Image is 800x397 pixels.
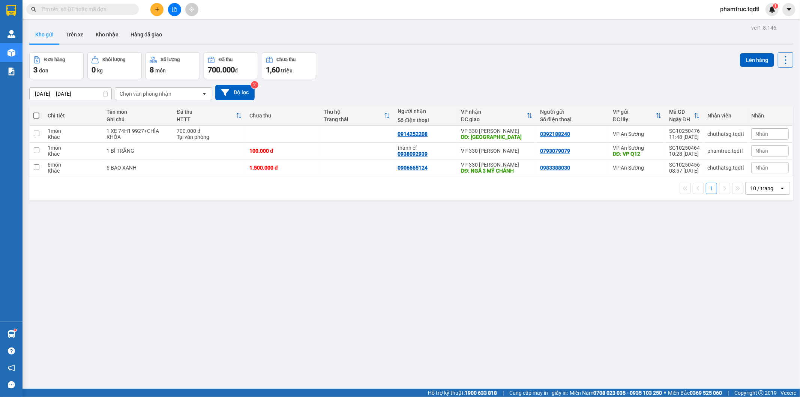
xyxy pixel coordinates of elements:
button: aim [185,3,198,16]
button: Đơn hàng3đơn [29,52,84,79]
div: chuthatsg.tqdtl [707,131,744,137]
button: Khối lượng0kg [87,52,142,79]
div: Nhãn [751,113,789,119]
div: 1 BÌ TRẮNG [107,148,169,154]
div: 1 món [48,128,99,134]
div: Đơn hàng [44,57,65,62]
span: | [728,389,729,397]
span: message [8,381,15,388]
button: Hàng đã giao [125,26,168,44]
th: Toggle SortBy [665,106,704,126]
div: 0914252208 [398,131,428,137]
div: 10:28 [DATE] [669,151,700,157]
span: 700.000 [208,65,235,74]
strong: 0369 525 060 [690,390,722,396]
div: 10 / trang [750,185,773,192]
strong: 1900 633 818 [465,390,497,396]
span: 8 [150,65,154,74]
span: Hỗ trợ kỹ thuật: [428,389,497,397]
div: 0983388030 [540,165,570,171]
div: Khối lượng [102,57,125,62]
div: Khác [48,151,99,157]
div: Thu hộ [324,109,384,115]
div: SG10250456 [669,162,700,168]
div: chuthatsg.tqdtl [707,165,744,171]
div: Người gửi [540,109,605,115]
span: Nhãn [755,165,768,171]
button: caret-down [782,3,795,16]
div: Tại văn phòng [177,134,242,140]
span: món [155,68,166,74]
div: DĐ: NGÃ 3 MỸ CHÁNH [461,168,533,174]
div: 0793079079 [540,148,570,154]
span: Nhãn [755,131,768,137]
div: Trạng thái [324,116,384,122]
div: Tên món [107,109,169,115]
button: 1 [706,183,717,194]
div: Khác [48,134,99,140]
th: Toggle SortBy [457,106,536,126]
div: ver 1.8.146 [751,24,776,32]
div: Số điện thoại [398,117,453,123]
button: Đã thu700.000đ [204,52,258,79]
div: Đã thu [177,109,236,115]
div: 6 BAO XANH [107,165,169,171]
div: 11:48 [DATE] [669,134,700,140]
span: aim [189,7,194,12]
div: Số lượng [161,57,180,62]
span: | [503,389,504,397]
div: 08:57 [DATE] [669,168,700,174]
sup: 2 [251,81,258,89]
div: VP 330 [PERSON_NAME] [461,128,533,134]
div: ĐC lấy [613,116,656,122]
input: Select a date range. [30,88,111,100]
button: Kho nhận [90,26,125,44]
button: file-add [168,3,181,16]
span: ⚪️ [664,391,666,394]
strong: 0708 023 035 - 0935 103 250 [593,390,662,396]
div: SG10250476 [669,128,700,134]
span: 3 [33,65,38,74]
div: Chưa thu [277,57,296,62]
div: Mã GD [669,109,694,115]
span: phamtruc.tqdtl [714,5,765,14]
sup: 1 [773,3,778,9]
div: VP An Sương [613,131,662,137]
div: thành cf [398,145,453,151]
div: DĐ: HẢI LĂNG [461,134,533,140]
div: Nhân viên [707,113,744,119]
div: DĐ: VP Q12 [613,151,662,157]
span: đ [235,68,238,74]
img: solution-icon [8,68,15,75]
div: SG10250464 [669,145,700,151]
span: search [31,7,36,12]
div: VP 330 [PERSON_NAME] [461,148,533,154]
span: kg [97,68,103,74]
div: Chưa thu [249,113,316,119]
span: plus [155,7,160,12]
div: Đã thu [219,57,233,62]
div: VP An Sương [613,145,662,151]
span: 1 [774,3,777,9]
button: Kho gửi [29,26,60,44]
div: phamtruc.tqdtl [707,148,744,154]
span: Miền Bắc [668,389,722,397]
span: triệu [281,68,293,74]
div: Chi tiết [48,113,99,119]
div: Số điện thoại [540,116,605,122]
div: VP gửi [613,109,656,115]
div: VP 330 [PERSON_NAME] [461,162,533,168]
img: warehouse-icon [8,330,15,338]
div: Chọn văn phòng nhận [120,90,171,98]
div: 100.000 đ [249,148,316,154]
button: Trên xe [60,26,90,44]
div: VP nhận [461,109,527,115]
span: Nhãn [755,148,768,154]
div: Người nhận [398,108,453,114]
span: question-circle [8,347,15,355]
div: 1.500.000 đ [249,165,316,171]
th: Toggle SortBy [173,106,246,126]
svg: open [779,185,785,191]
img: logo-vxr [6,5,16,16]
div: ĐC giao [461,116,527,122]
